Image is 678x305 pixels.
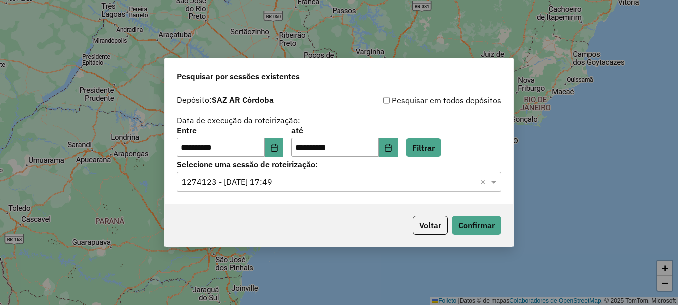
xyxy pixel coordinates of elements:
[177,124,283,136] label: Entre
[291,124,397,136] label: até
[480,176,489,188] span: Clear all
[452,216,501,235] button: Confirmar
[406,138,441,157] button: Filtrar
[379,138,398,157] button: Elija la fecha
[177,70,300,82] span: Pesquisar por sessões existentes
[413,216,448,235] button: Voltar
[177,158,501,170] label: Selecione uma sessão de roteirização:
[177,94,274,106] label: Depósito:
[212,95,274,105] strong: SAZ AR Córdoba
[177,114,300,126] label: Data de execução da roteirização:
[392,94,501,106] font: Pesquisar em todos depósitos
[265,138,284,157] button: Elija la fecha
